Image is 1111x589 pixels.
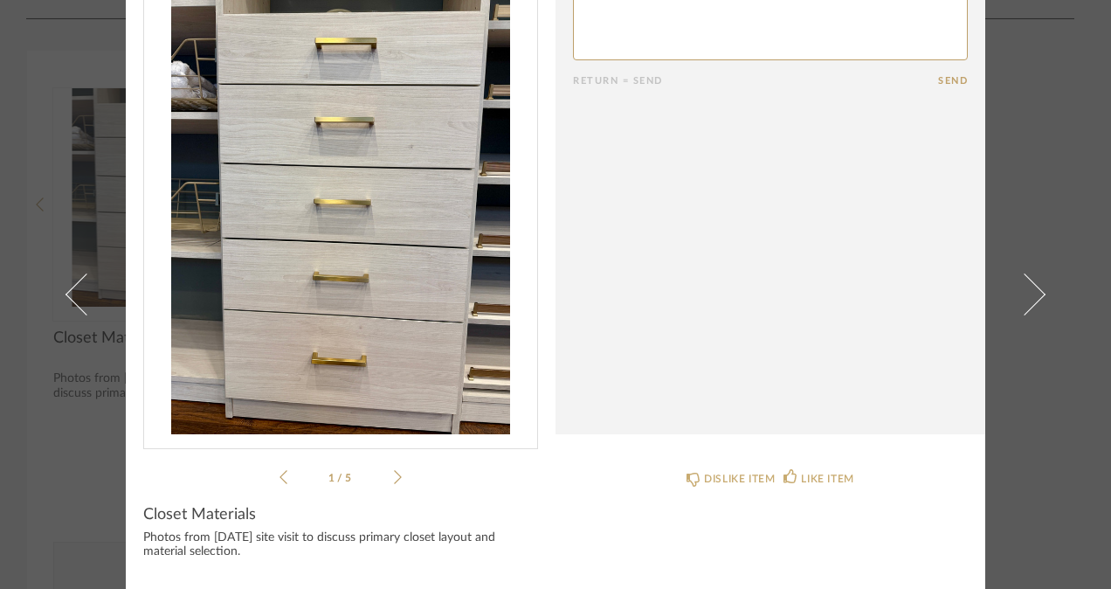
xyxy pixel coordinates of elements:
[704,470,775,488] div: DISLIKE ITEM
[801,470,853,488] div: LIKE ITEM
[143,505,256,524] span: Closet Materials
[573,75,938,87] div: Return = Send
[328,473,337,483] span: 1
[345,473,354,483] span: 5
[143,531,538,559] div: Photos from [DATE] site visit to discuss primary closet layout and material selection.
[337,473,345,483] span: /
[938,75,968,87] button: Send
